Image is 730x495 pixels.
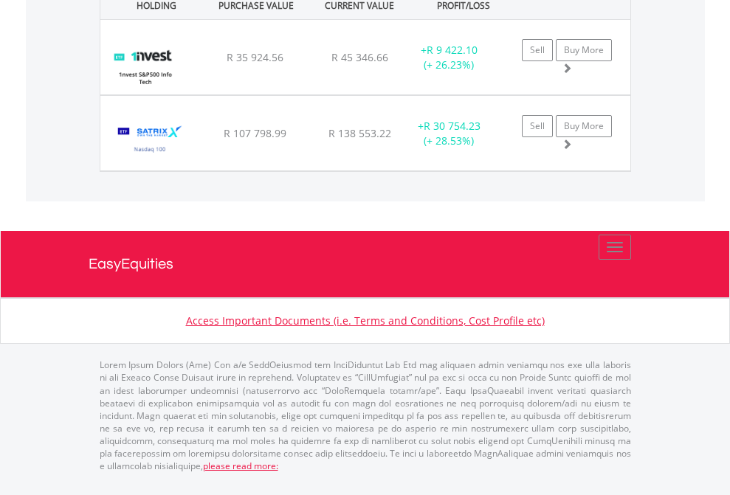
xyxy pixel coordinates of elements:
span: R 9 422.10 [427,43,478,57]
span: R 107 798.99 [224,126,286,140]
a: EasyEquities [89,231,642,297]
span: R 45 346.66 [331,50,388,64]
a: please read more: [203,460,278,472]
span: R 35 924.56 [227,50,283,64]
img: TFSA.ETF5IT.png [108,38,182,91]
a: Buy More [556,115,612,137]
a: Sell [522,39,553,61]
div: + (+ 28.53%) [403,119,495,148]
p: Lorem Ipsum Dolors (Ame) Con a/e SeddOeiusmod tem InciDiduntut Lab Etd mag aliquaen admin veniamq... [100,359,631,472]
span: R 30 754.23 [424,119,481,133]
span: R 138 553.22 [328,126,391,140]
img: TFSA.STXNDQ.png [108,114,193,167]
a: Buy More [556,39,612,61]
div: + (+ 26.23%) [403,43,495,72]
a: Sell [522,115,553,137]
a: Access Important Documents (i.e. Terms and Conditions, Cost Profile etc) [186,314,545,328]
